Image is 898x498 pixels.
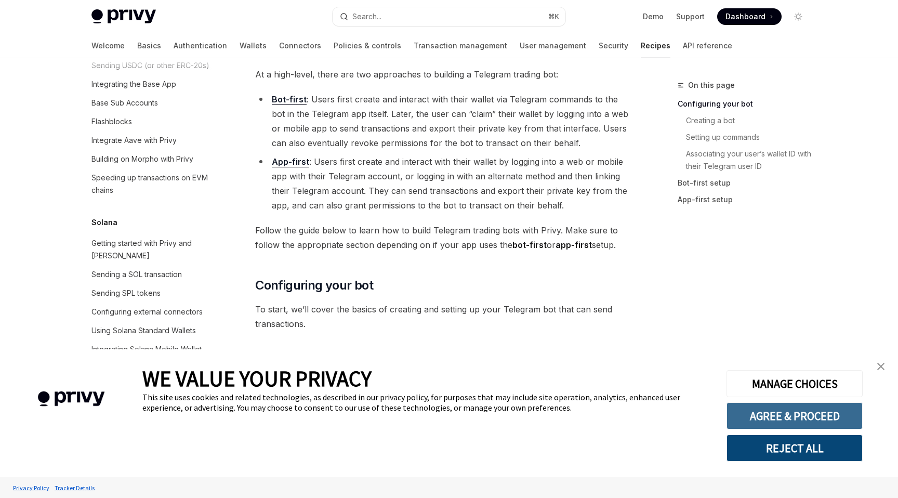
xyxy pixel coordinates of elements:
[272,94,307,105] a: Bot-first
[643,11,664,22] a: Demo
[676,11,705,22] a: Support
[83,340,216,371] a: Integrating Solana Mobile Wallet Adapter
[91,287,161,299] div: Sending SPL tokens
[83,150,216,168] a: Building on Morpho with Privy
[678,175,815,191] a: Bot-first setup
[91,237,210,262] div: Getting started with Privy and [PERSON_NAME]
[255,92,630,150] li: : Users first create and interact with their wallet via Telegram commands to the bot in the Teleg...
[877,363,884,370] img: close banner
[683,33,732,58] a: API reference
[686,129,815,146] a: Setting up commands
[727,402,863,429] button: AGREE & PROCEED
[725,11,765,22] span: Dashboard
[137,33,161,58] a: Basics
[678,96,815,112] a: Configuring your bot
[83,131,216,150] a: Integrate Aave with Privy
[255,154,630,213] li: : Users first create and interact with their wallet by logging into a web or mobile app with thei...
[688,79,735,91] span: On this page
[790,8,807,25] button: Toggle dark mode
[91,216,117,229] h5: Solana
[10,479,52,497] a: Privacy Policy
[91,153,193,165] div: Building on Morpho with Privy
[556,240,592,250] strong: app-first
[83,284,216,303] a: Sending SPL tokens
[414,33,507,58] a: Transaction management
[727,435,863,462] button: REJECT ALL
[91,343,210,368] div: Integrating Solana Mobile Wallet Adapter
[91,115,132,128] div: Flashblocks
[91,268,182,281] div: Sending a SOL transaction
[91,306,203,318] div: Configuring external connectors
[352,10,381,23] div: Search...
[83,94,216,112] a: Base Sub Accounts
[333,7,565,26] button: Search...⌘K
[512,240,547,250] strong: bot-first
[91,324,196,337] div: Using Solana Standard Wallets
[272,156,309,167] a: App-first
[91,9,156,24] img: light logo
[83,234,216,265] a: Getting started with Privy and [PERSON_NAME]
[599,33,628,58] a: Security
[678,191,815,208] a: App-first setup
[240,33,267,58] a: Wallets
[255,67,630,82] span: At a high-level, there are two approaches to building a Telegram trading bot:
[83,112,216,131] a: Flashblocks
[16,376,127,422] img: company logo
[334,33,401,58] a: Policies & controls
[83,168,216,200] a: Speeding up transactions on EVM chains
[91,172,210,196] div: Speeding up transactions on EVM chains
[91,97,158,109] div: Base Sub Accounts
[91,134,177,147] div: Integrate Aave with Privy
[52,479,97,497] a: Tracker Details
[727,370,863,397] button: MANAGE CHOICES
[174,33,227,58] a: Authentication
[272,94,307,104] strong: Bot-first
[83,75,216,94] a: Integrating the Base App
[91,78,176,90] div: Integrating the Base App
[255,277,373,294] span: Configuring your bot
[641,33,670,58] a: Recipes
[686,146,815,175] a: Associating your user’s wallet ID with their Telegram user ID
[83,265,216,284] a: Sending a SOL transaction
[255,302,630,331] span: To start, we’ll cover the basics of creating and setting up your Telegram bot that can send trans...
[520,33,586,58] a: User management
[717,8,782,25] a: Dashboard
[255,223,630,252] span: Follow the guide below to learn how to build Telegram trading bots with Privy. Make sure to follo...
[83,303,216,321] a: Configuring external connectors
[279,33,321,58] a: Connectors
[548,12,559,21] span: ⌘ K
[91,33,125,58] a: Welcome
[142,392,711,413] div: This site uses cookies and related technologies, as described in our privacy policy, for purposes...
[142,365,372,392] span: WE VALUE YOUR PRIVACY
[686,112,815,129] a: Creating a bot
[870,356,891,377] a: close banner
[83,321,216,340] a: Using Solana Standard Wallets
